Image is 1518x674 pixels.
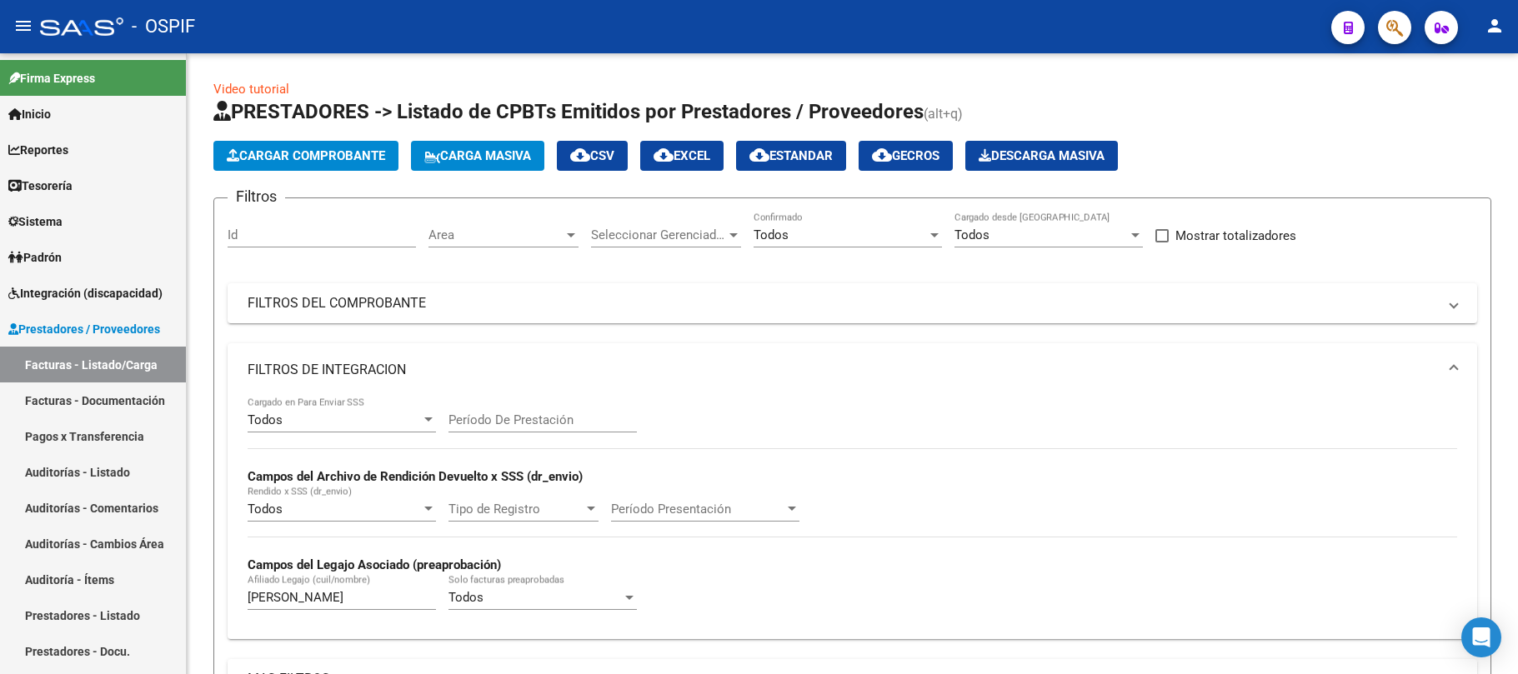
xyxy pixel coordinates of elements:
mat-icon: cloud_download [570,145,590,165]
span: (alt+q) [924,106,963,122]
div: FILTROS DE INTEGRACION [228,397,1477,639]
span: Firma Express [8,69,95,87]
button: Descarga Masiva [965,141,1118,171]
span: Descarga Masiva [979,148,1105,163]
mat-expansion-panel-header: FILTROS DE INTEGRACION [228,343,1477,397]
span: Carga Masiva [424,148,531,163]
mat-panel-title: FILTROS DEL COMPROBANTE [248,294,1437,312]
span: Todos [448,590,483,605]
mat-icon: person [1485,16,1505,36]
button: Estandar [736,141,846,171]
button: Gecros [859,141,953,171]
mat-icon: menu [13,16,33,36]
app-download-masive: Descarga masiva de comprobantes (adjuntos) [965,141,1118,171]
span: Todos [754,227,789,242]
span: PRESTADORES -> Listado de CPBTs Emitidos por Prestadores / Proveedores [213,100,924,123]
strong: Campos del Archivo de Rendición Devuelto x SSS (dr_envio) [248,469,583,484]
span: Mostrar totalizadores [1175,226,1296,246]
mat-icon: cloud_download [749,145,769,165]
mat-icon: cloud_download [654,145,674,165]
button: EXCEL [640,141,724,171]
span: Prestadores / Proveedores [8,320,160,338]
span: Integración (discapacidad) [8,284,163,302]
span: Gecros [872,148,939,163]
span: Todos [248,502,283,517]
button: CSV [557,141,628,171]
span: Todos [248,412,283,427]
strong: Campos del Legajo Asociado (preaprobación) [248,557,501,572]
a: Video tutorial [213,82,289,97]
span: Padrón [8,248,62,267]
h3: Filtros [228,185,285,208]
span: - OSPIF [132,8,195,45]
span: Area [428,227,564,242]
span: Reportes [8,141,68,159]
span: EXCEL [654,148,710,163]
span: Cargar Comprobante [227,148,385,163]
div: Open Intercom Messenger [1461,617,1501,657]
span: Tipo de Registro [448,502,584,517]
span: Tesorería [8,177,73,195]
span: Inicio [8,105,51,123]
mat-panel-title: FILTROS DE INTEGRACION [248,361,1437,379]
mat-expansion-panel-header: FILTROS DEL COMPROBANTE [228,283,1477,323]
span: Período Presentación [611,502,784,517]
button: Cargar Comprobante [213,141,398,171]
span: Estandar [749,148,833,163]
mat-icon: cloud_download [872,145,892,165]
span: Todos [954,227,989,242]
span: Seleccionar Gerenciador [591,227,726,242]
span: Sistema [8,212,63,231]
span: CSV [570,148,614,163]
button: Carga Masiva [411,141,544,171]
